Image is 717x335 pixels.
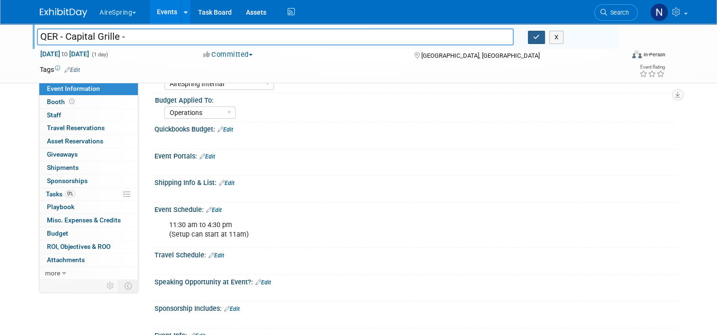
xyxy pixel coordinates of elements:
a: Sponsorships [39,175,138,187]
img: ExhibitDay [40,8,87,18]
div: In-Person [643,51,665,58]
span: Travel Reservations [47,124,105,132]
span: Giveaways [47,150,78,158]
a: more [39,267,138,280]
td: Toggle Event Tabs [119,280,138,292]
span: Tasks [46,190,75,198]
div: Event Rating [639,65,665,70]
span: Asset Reservations [47,137,103,145]
div: Travel Schedule: [154,248,677,260]
span: 0% [65,190,75,197]
span: Booth [47,98,76,106]
a: Attachments [39,254,138,266]
a: Budget [39,227,138,240]
a: Playbook [39,201,138,213]
a: Giveaways [39,148,138,161]
div: Budget Applied To: [155,93,673,105]
div: Speaking Opportunity at Event?: [154,275,677,287]
a: Asset Reservations [39,135,138,148]
span: Search [607,9,629,16]
td: Personalize Event Tab Strip [102,280,119,292]
a: Search [594,4,638,21]
a: Edit [219,180,235,186]
span: Shipments [47,164,79,171]
div: 11:30 am to 4:30 pm (Setup can start at 11am) [163,216,576,244]
span: ROI, Objectives & ROO [47,243,110,250]
a: ROI, Objectives & ROO [39,240,138,253]
span: [GEOGRAPHIC_DATA], [GEOGRAPHIC_DATA] [421,52,540,59]
div: Event Schedule: [154,203,677,215]
span: more [45,269,60,277]
span: Staff [47,111,61,119]
a: Travel Reservations [39,122,138,134]
a: Staff [39,109,138,122]
img: Format-Inperson.png [632,51,642,58]
div: Event Format [573,49,665,63]
a: Edit [200,153,215,160]
td: Tags [40,65,80,74]
a: Edit [255,279,271,286]
div: Event Portals: [154,149,677,161]
div: Quickbooks Budget: [154,122,677,134]
span: [DATE] [DATE] [40,50,90,58]
a: Edit [218,126,233,133]
span: Playbook [47,203,74,211]
a: Edit [64,67,80,73]
span: Misc. Expenses & Credits [47,216,121,224]
img: Natalie Pyron [650,3,668,21]
button: X [549,31,564,44]
a: Edit [206,207,222,213]
span: to [60,50,69,58]
span: Sponsorships [47,177,88,185]
span: (1 day) [91,52,108,58]
a: Tasks0% [39,188,138,201]
button: Committed [200,50,256,60]
a: Event Information [39,82,138,95]
span: Event Information [47,85,100,92]
span: Budget [47,229,68,237]
a: Shipments [39,161,138,174]
a: Edit [224,306,240,312]
a: Booth [39,96,138,108]
div: Shipping Info & List: [154,176,677,188]
span: Booth not reserved yet [67,98,76,105]
div: Sponsorship Includes: [154,301,677,314]
span: Attachments [47,256,85,264]
a: Misc. Expenses & Credits [39,214,138,227]
a: Edit [209,252,224,259]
